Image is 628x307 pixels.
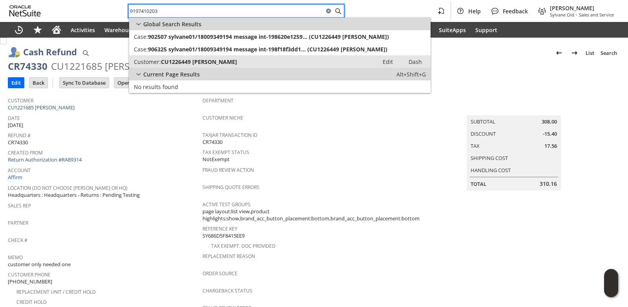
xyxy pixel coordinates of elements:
span: Global Search Results [143,20,201,28]
div: Shortcuts [28,22,47,38]
span: NotExempt [203,156,230,163]
svg: Recent Records [14,25,24,35]
img: Quick Find [81,48,90,58]
a: Tax Exempt. Doc Provided [211,243,276,249]
a: Tax [471,142,480,149]
span: 17.56 [544,142,557,150]
a: Date [8,115,20,122]
span: Customer: [134,58,161,65]
span: CU1226449 [PERSON_NAME] [161,58,237,65]
span: Sales and Service [579,12,614,18]
span: SuiteApps [439,26,466,34]
a: No results found [129,80,431,93]
a: Refund # [8,132,31,139]
span: Alt+Shift+G [396,71,426,78]
a: Support [471,22,502,38]
a: Edit: [374,57,402,66]
a: Fraud Review Action [203,167,254,173]
a: Customer:CU1226449 [PERSON_NAME]Edit: Dash: [129,55,431,68]
a: Shipping Cost [471,154,508,162]
span: customer only needed one [8,261,71,268]
a: Dash: [402,57,429,66]
span: Activities [71,26,95,34]
a: Search [597,47,620,59]
a: Return Authorization #RA89314 [8,156,82,163]
iframe: Click here to launch Oracle Guided Learning Help Panel [604,269,618,297]
a: Total [471,180,486,187]
svg: logo [9,5,41,16]
a: Department [203,97,234,104]
a: Active Test Groups [203,201,250,208]
a: Case:906325 sylvane01/18009349194 message int-198f18f3dd1... (CU1226449 [PERSON_NAME])Edit: [129,43,431,55]
span: Current Page Results [143,71,200,78]
a: Handling Cost [471,167,511,174]
a: Case:902507 sylvane01/18009349194 message int-198620e1259... (CU1226449 [PERSON_NAME])Edit: [129,30,431,43]
a: TaxJar Transaction ID [203,132,257,138]
a: Discount [471,130,496,137]
span: Warehouse [104,26,135,34]
a: Credit Hold [16,299,47,305]
span: 906325 sylvane01/18009349194 message int-198f18f3dd1... (CU1226449 [PERSON_NAME]) [148,45,387,53]
span: page layout:list view,product highlights:show,brand_acc_button_placement:bottom,brand_acc_button_... [203,208,420,222]
span: [PERSON_NAME] [550,4,614,12]
span: Help [468,7,481,15]
a: Replacement reason [203,253,255,260]
span: 308.00 [542,118,557,125]
a: Sales Rep [8,202,31,209]
span: 902507 sylvane01/18009349194 message int-198620e1259... (CU1226449 [PERSON_NAME]) [148,33,389,40]
h1: Cash Refund [23,45,77,58]
a: Replacement Unit / Credit Hold [16,289,96,295]
a: Shipping Quote Errors [203,184,259,191]
span: Case: [134,45,148,53]
span: Support [475,26,497,34]
svg: Shortcuts [33,25,42,35]
svg: Search [333,6,343,16]
span: Case: [134,33,148,40]
a: Tax Exempt Status [203,149,249,156]
svg: Home [52,25,61,35]
a: Account [8,167,31,174]
img: Previous [554,48,564,58]
a: Warehouse [100,22,139,38]
a: Activities [66,22,100,38]
caption: Summary [467,103,561,115]
span: Sylvane Old [550,12,574,18]
a: Order Source [203,270,237,277]
input: Search [129,6,324,16]
span: Feedback [503,7,528,15]
span: Oracle Guided Learning Widget. To move around, please hold and drag [604,283,618,298]
span: -15.40 [543,130,557,138]
a: Memo [8,254,23,261]
a: CU1221685 [PERSON_NAME] [8,104,77,111]
a: Customer [8,97,33,104]
span: CR74330 [8,139,28,146]
input: Back [29,78,47,88]
span: Headquarters : Headquarters - Returns : Pending Testing [8,191,140,199]
input: Sync To Database [60,78,109,88]
a: Chargeback Status [203,287,252,294]
a: Recent Records [9,22,28,38]
div: CU1221685 [PERSON_NAME] [51,60,178,73]
span: [DATE] [8,122,23,129]
span: No results found [134,83,178,91]
span: 310.16 [540,180,557,188]
span: SY686D5F8415EE9 [203,232,245,240]
a: SuiteApps [434,22,471,38]
a: Partner [8,220,28,226]
span: - [576,12,577,18]
a: Affirm [8,174,22,181]
img: Next [570,48,579,58]
a: Location (Do Not choose [PERSON_NAME] or HQ) [8,185,128,191]
a: Customer Phone [8,271,51,278]
input: Edit [8,78,24,88]
a: Reference Key [203,225,237,232]
span: [PHONE_NUMBER] [8,278,52,285]
a: Check # [8,237,27,243]
a: Customer Niche [203,114,243,121]
a: Created From [8,149,43,156]
div: CR74330 [8,60,47,73]
a: Subtotal [471,118,495,125]
input: Open In WMC [114,78,153,88]
a: Home [47,22,66,38]
span: CR74330 [203,138,223,146]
